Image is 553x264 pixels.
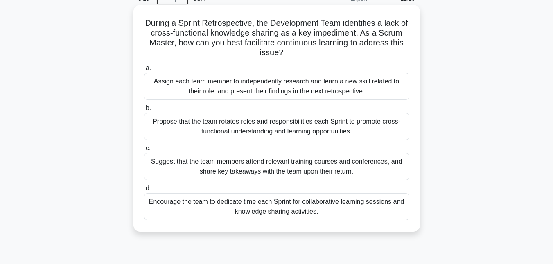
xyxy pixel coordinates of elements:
div: Propose that the team rotates roles and responsibilities each Sprint to promote cross-functional ... [144,113,409,140]
span: c. [146,144,151,151]
h5: During a Sprint Retrospective, the Development Team identifies a lack of cross-functional knowled... [143,18,410,58]
span: b. [146,104,151,111]
span: a. [146,64,151,71]
div: Encourage the team to dedicate time each Sprint for collaborative learning sessions and knowledge... [144,193,409,220]
div: Suggest that the team members attend relevant training courses and conferences, and share key tak... [144,153,409,180]
span: d. [146,185,151,192]
div: Assign each team member to independently research and learn a new skill related to their role, an... [144,73,409,100]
